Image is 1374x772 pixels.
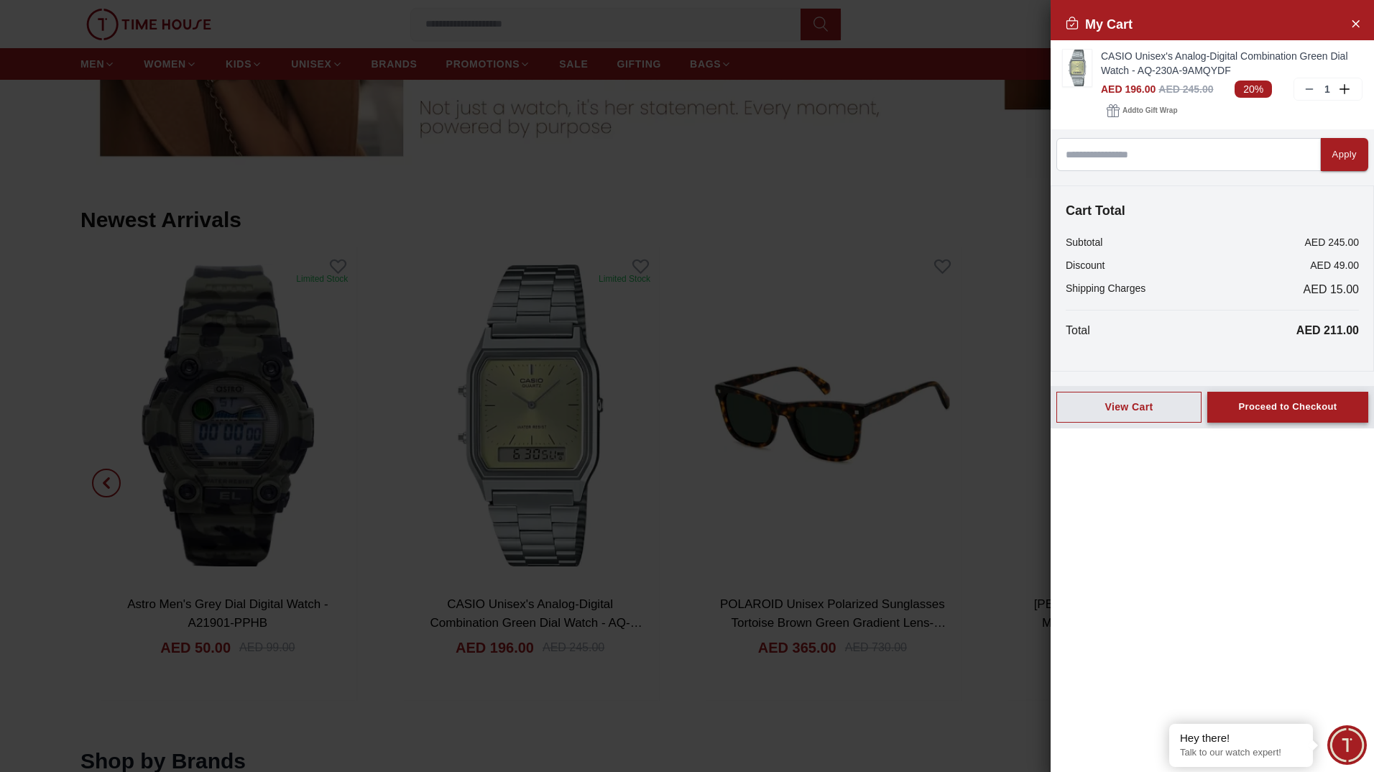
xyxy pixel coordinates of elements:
img: ... [1063,50,1092,86]
div: Apply [1332,147,1357,163]
button: View Cart [1056,392,1202,423]
button: Addto Gift Wrap [1101,101,1183,121]
p: AED 211.00 [1296,322,1359,339]
p: Talk to our watch expert! [1180,747,1302,759]
p: Shipping Charges [1066,281,1145,298]
p: Total [1066,322,1090,339]
p: AED 49.00 [1310,258,1359,272]
div: View Cart [1069,400,1189,414]
button: Proceed to Checkout [1207,392,1368,423]
span: AED 245.00 [1158,83,1213,95]
div: Proceed to Checkout [1238,399,1337,415]
div: Hey there! [1180,731,1302,745]
a: CASIO Unisex's Analog-Digital Combination Green Dial Watch - AQ-230A-9AMQYDF [1101,49,1363,78]
h2: My Cart [1065,14,1133,35]
h4: Cart Total [1066,201,1359,221]
p: Subtotal [1066,235,1102,249]
span: AED 196.00 [1101,83,1156,95]
button: Apply [1321,138,1368,171]
span: AED 15.00 [1304,281,1359,298]
button: Close Account [1344,12,1367,35]
span: 20% [1235,81,1272,98]
p: 1 [1322,82,1333,96]
p: Discount [1066,258,1105,272]
span: Add to Gift Wrap [1122,104,1177,118]
div: Chat Widget [1327,725,1367,765]
p: AED 245.00 [1305,235,1360,249]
